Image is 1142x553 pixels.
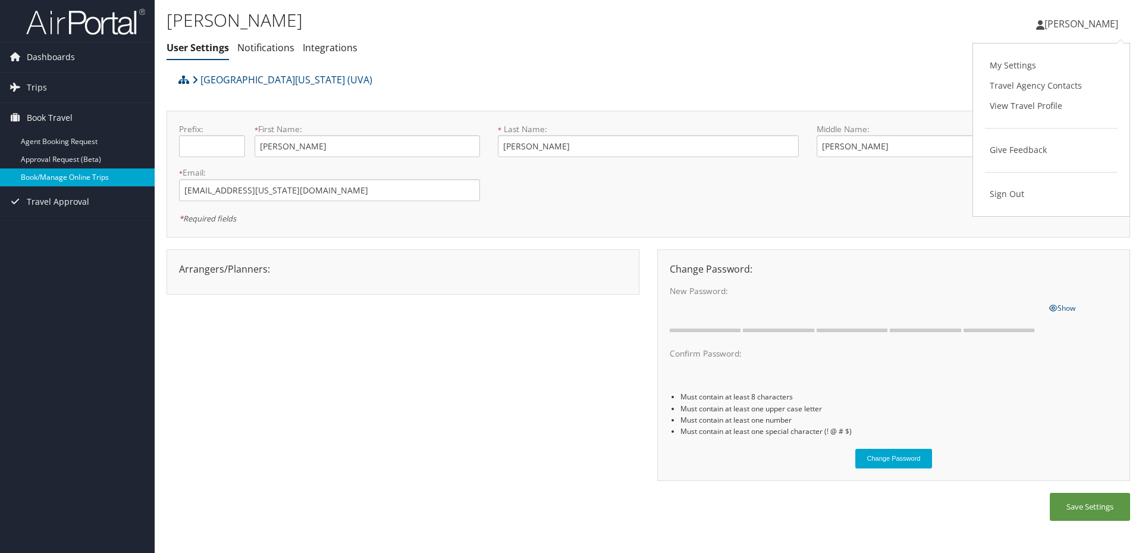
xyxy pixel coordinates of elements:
[179,167,480,179] label: Email:
[179,123,245,135] label: Prefix:
[27,73,47,102] span: Trips
[670,348,1040,360] label: Confirm Password:
[192,68,372,92] a: [GEOGRAPHIC_DATA][US_STATE] (UVA)
[170,262,636,276] div: Arrangers/Planners:
[255,123,480,135] label: First Name:
[167,41,229,54] a: User Settings
[1049,301,1075,314] a: Show
[985,184,1118,204] a: Sign Out
[1050,493,1130,521] button: Save Settings
[985,76,1118,96] a: Travel Agency Contacts
[498,123,799,135] label: Last Name:
[303,41,357,54] a: Integrations
[27,42,75,72] span: Dashboards
[26,8,145,36] img: airportal-logo.png
[237,41,294,54] a: Notifications
[1049,303,1075,313] span: Show
[670,285,1040,297] label: New Password:
[985,140,1118,160] a: Give Feedback
[680,414,1118,426] li: Must contain at least one number
[680,426,1118,437] li: Must contain at least one special character (! @ # $)
[1044,17,1118,30] span: [PERSON_NAME]
[167,8,809,33] h1: [PERSON_NAME]
[27,187,89,217] span: Travel Approval
[985,96,1118,116] a: View Travel Profile
[27,103,73,133] span: Book Travel
[179,213,236,224] em: Required fields
[680,391,1118,402] li: Must contain at least 8 characters
[855,449,933,468] button: Change Password
[1036,6,1130,42] a: [PERSON_NAME]
[661,262,1127,276] div: Change Password:
[680,403,1118,414] li: Must contain at least one upper case letter
[985,55,1118,76] a: My Settings
[817,123,1042,135] label: Middle Name:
